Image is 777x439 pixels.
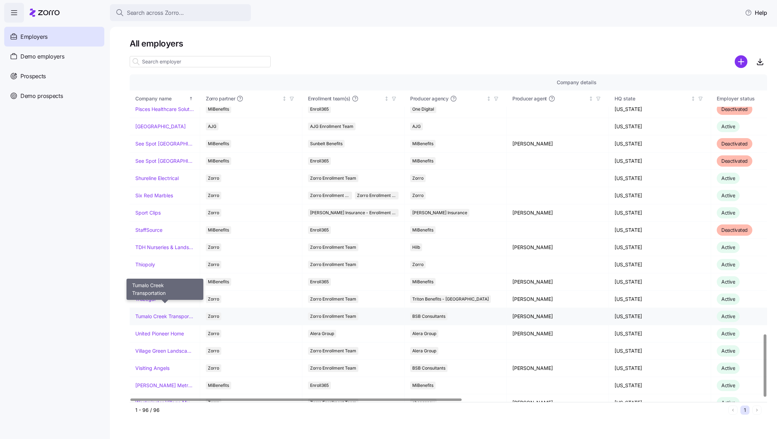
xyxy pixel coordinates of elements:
span: MiBenefits [412,157,433,165]
span: Active [721,123,735,129]
td: [US_STATE] [609,118,711,135]
span: Active [721,296,735,302]
span: AJG [412,123,421,130]
th: Enrollment team(s)Not sorted [302,91,405,107]
button: 1 [740,406,750,415]
span: Active [721,330,735,336]
td: [US_STATE] [609,342,711,360]
span: Producer agent [512,95,547,102]
svg: add icon [735,55,747,68]
div: Not sorted [588,96,593,101]
span: MiBenefits [208,140,229,148]
a: Transcendent Company [135,278,191,285]
span: Active [721,382,735,388]
span: Zorro [208,174,219,182]
button: Help [739,6,773,20]
td: [US_STATE] [609,187,711,204]
span: Zorro [208,209,219,217]
td: [US_STATE] [609,291,711,308]
span: Zorro Enrollment Team [310,243,356,251]
span: Prospects [20,72,46,81]
td: [US_STATE] [609,239,711,256]
span: Producer agency [410,95,449,102]
a: Six Red Marbles [135,192,173,199]
span: Active [721,348,735,354]
div: Not sorted [486,96,491,101]
td: [PERSON_NAME] [507,308,609,325]
span: Enroll365 [310,278,329,286]
span: Demo prospects [20,92,63,100]
span: Zorro Enrollment Team [310,174,356,182]
a: Demo employers [4,47,104,66]
span: Enroll365 [310,382,329,389]
td: [US_STATE] [609,308,711,325]
span: Active [721,365,735,371]
td: [PERSON_NAME] [507,394,609,411]
span: Zorro Enrollment Team [310,192,350,199]
div: Sorted ascending [189,96,193,101]
span: Alera Group [412,330,436,338]
th: Zorro partnerNot sorted [200,91,302,107]
span: Zorro partner [206,95,235,102]
a: Visiting Angels [135,365,169,372]
span: Employers [20,32,48,41]
td: [PERSON_NAME] [507,325,609,342]
span: Help [745,8,767,17]
span: MiBenefits [208,226,229,234]
th: Company nameSorted ascending [130,91,200,107]
span: MiBenefits [412,140,433,148]
span: Zorro Enrollment Team [310,347,356,355]
span: Triton Benefits - [GEOGRAPHIC_DATA] [412,295,489,303]
a: Sport Clips [135,209,161,216]
td: [US_STATE] [609,360,711,377]
td: [US_STATE] [609,153,711,170]
button: Search across Zorro... [110,4,251,21]
div: Not sorted [384,96,389,101]
span: Zorro [412,174,424,182]
button: Next page [752,406,761,415]
span: Enroll365 [310,157,329,165]
span: Alera Group [412,347,436,355]
a: [PERSON_NAME] Metropolitan Housing Authority [135,382,194,389]
td: [US_STATE] [609,170,711,187]
td: [US_STATE] [609,325,711,342]
a: Demo prospects [4,86,104,106]
td: [PERSON_NAME] [507,273,609,291]
span: MiBenefits [208,105,229,113]
div: Not sorted [282,96,287,101]
div: 1 - 96 / 96 [135,407,726,414]
a: See Spot [GEOGRAPHIC_DATA] [135,140,194,147]
a: United Pioneer Home [135,330,184,337]
span: Deactivated [721,106,748,112]
div: Not sorted [691,96,696,101]
span: Hilb [412,243,420,251]
span: BSB Consultants [412,364,445,372]
div: HQ state [615,95,689,103]
h1: All employers [130,38,767,49]
a: Shureline Electrical [135,175,179,182]
span: Zorro Enrollment Experts [357,192,397,199]
a: TruLegal [135,296,155,303]
a: Employers [4,27,104,47]
td: [US_STATE] [609,394,711,411]
td: [US_STATE] [609,222,711,239]
th: HQ stateNot sorted [609,91,711,107]
span: MiBenefits [208,382,229,389]
td: [US_STATE] [609,101,711,118]
td: [PERSON_NAME] [507,291,609,308]
span: Zorro [412,261,424,268]
span: Alera Group [310,330,334,338]
span: MiBenefits [208,157,229,165]
span: Zorro [412,192,424,199]
span: Zorro [208,364,219,372]
span: AJG [208,123,216,130]
span: Active [721,279,735,285]
button: Previous page [728,406,738,415]
td: [PERSON_NAME] [507,135,609,153]
span: [PERSON_NAME] Insurance - Enrollment Team [310,209,396,217]
span: [PERSON_NAME] Insurance [412,209,467,217]
td: [US_STATE] [609,273,711,291]
td: [US_STATE] [609,256,711,273]
span: Deactivated [721,141,748,147]
span: One Digital [412,105,434,113]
